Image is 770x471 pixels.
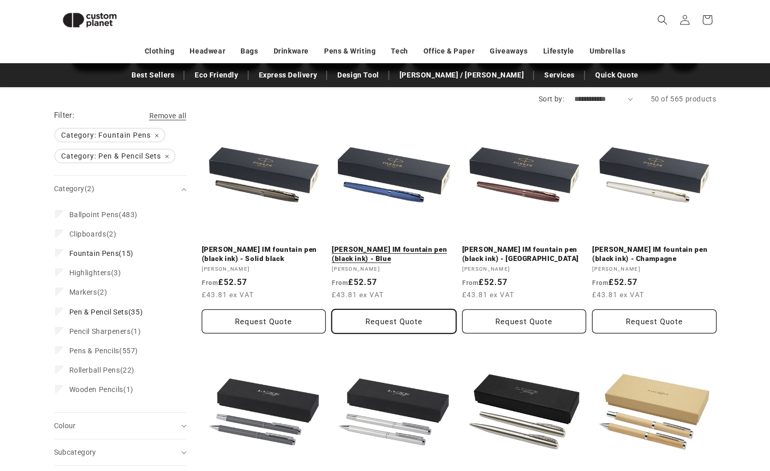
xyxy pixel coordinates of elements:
iframe: Chat Widget [719,422,770,471]
span: Remove all [149,112,187,120]
a: [PERSON_NAME] IM fountain pen (black ink) - Solid black [202,245,326,263]
a: Umbrellas [590,42,625,60]
span: Colour [54,422,76,430]
span: Clipboards [69,230,107,238]
a: Eco Friendly [190,66,243,84]
span: (557) [69,346,138,355]
span: Rollerball Pens [69,366,120,374]
span: Fountain Pens [69,249,119,257]
h2: Filter: [54,110,75,121]
span: (3) [69,268,121,277]
button: Request Quote [332,309,456,333]
a: Express Delivery [254,66,323,84]
span: Ballpoint Pens [69,211,119,219]
a: Lifestyle [543,42,574,60]
span: (2) [69,229,117,239]
a: Best Sellers [126,66,179,84]
a: Services [539,66,580,84]
span: (15) [69,249,134,258]
a: Design Tool [332,66,384,84]
span: (1) [69,385,134,394]
span: (22) [69,365,135,375]
span: (483) [69,210,138,219]
a: [PERSON_NAME] IM fountain pen (black ink) - [GEOGRAPHIC_DATA] [462,245,587,263]
span: Highlighters [69,269,111,277]
a: [PERSON_NAME] IM fountain pen (black ink) - Blue [332,245,456,263]
span: Pens & Pencils [69,347,119,355]
a: [PERSON_NAME] IM fountain pen (black ink) - Champagne [592,245,716,263]
span: Pencil Sharpeners [69,327,131,335]
a: Pens & Writing [324,42,376,60]
a: Tech [391,42,408,60]
button: Request Quote [592,309,716,333]
a: [PERSON_NAME] / [PERSON_NAME] [394,66,529,84]
a: Office & Paper [423,42,474,60]
span: (2) [85,185,94,193]
summary: Category (2 selected) [54,176,187,202]
summary: Subcategory (0 selected) [54,439,187,465]
span: (2) [69,287,108,297]
img: Custom Planet [54,4,125,36]
a: Headwear [190,42,225,60]
span: (35) [69,307,143,317]
span: Markers [69,288,97,296]
span: (1) [69,327,141,336]
span: 50 of 565 products [651,95,716,103]
button: Request Quote [202,309,326,333]
a: Category: Fountain Pens [54,128,166,142]
a: Bags [241,42,258,60]
a: Clothing [145,42,175,60]
a: Quick Quote [590,66,644,84]
summary: Search [651,9,674,31]
summary: Colour (0 selected) [54,413,187,439]
span: Category: Pen & Pencil Sets [55,149,175,163]
a: Drinkware [274,42,309,60]
span: Wooden Pencils [69,385,123,394]
span: Category [54,185,94,193]
label: Sort by: [539,95,564,103]
span: Subcategory [54,448,96,456]
a: Giveaways [490,42,527,60]
span: Pen & Pencil Sets [69,308,128,316]
a: Category: Pen & Pencil Sets [54,149,176,163]
button: Request Quote [462,309,587,333]
a: Remove all [149,110,187,122]
span: Category: Fountain Pens [55,128,165,142]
